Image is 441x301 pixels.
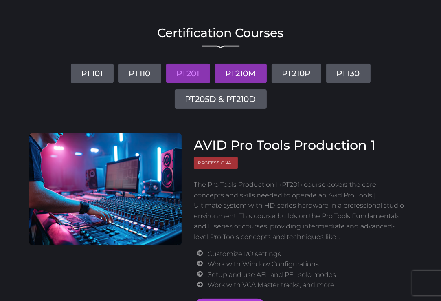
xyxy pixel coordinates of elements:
[194,137,406,153] h3: AVID Pro Tools Production 1
[208,270,406,280] li: Setup and use AFL and PFL solo modes
[202,45,240,49] img: decorative line
[326,64,371,83] a: PT130
[208,280,406,290] li: Work with VCA Master tracks, and more
[194,157,238,169] span: Professional
[175,89,267,109] a: PT205D & PT210D
[71,64,114,83] a: PT101
[208,249,406,259] li: Customize I/O settings
[29,133,182,245] img: AVID Pro Tools Production 1 Course
[272,64,321,83] a: PT210P
[29,27,412,39] h2: Certification Courses
[118,64,161,83] a: PT110
[215,64,267,83] a: PT210M
[194,179,406,242] p: The Pro Tools Production I (PT201) course covers the core concepts and skills needed to operate a...
[166,64,210,83] a: PT201
[208,259,406,270] li: Work with Window Configurations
